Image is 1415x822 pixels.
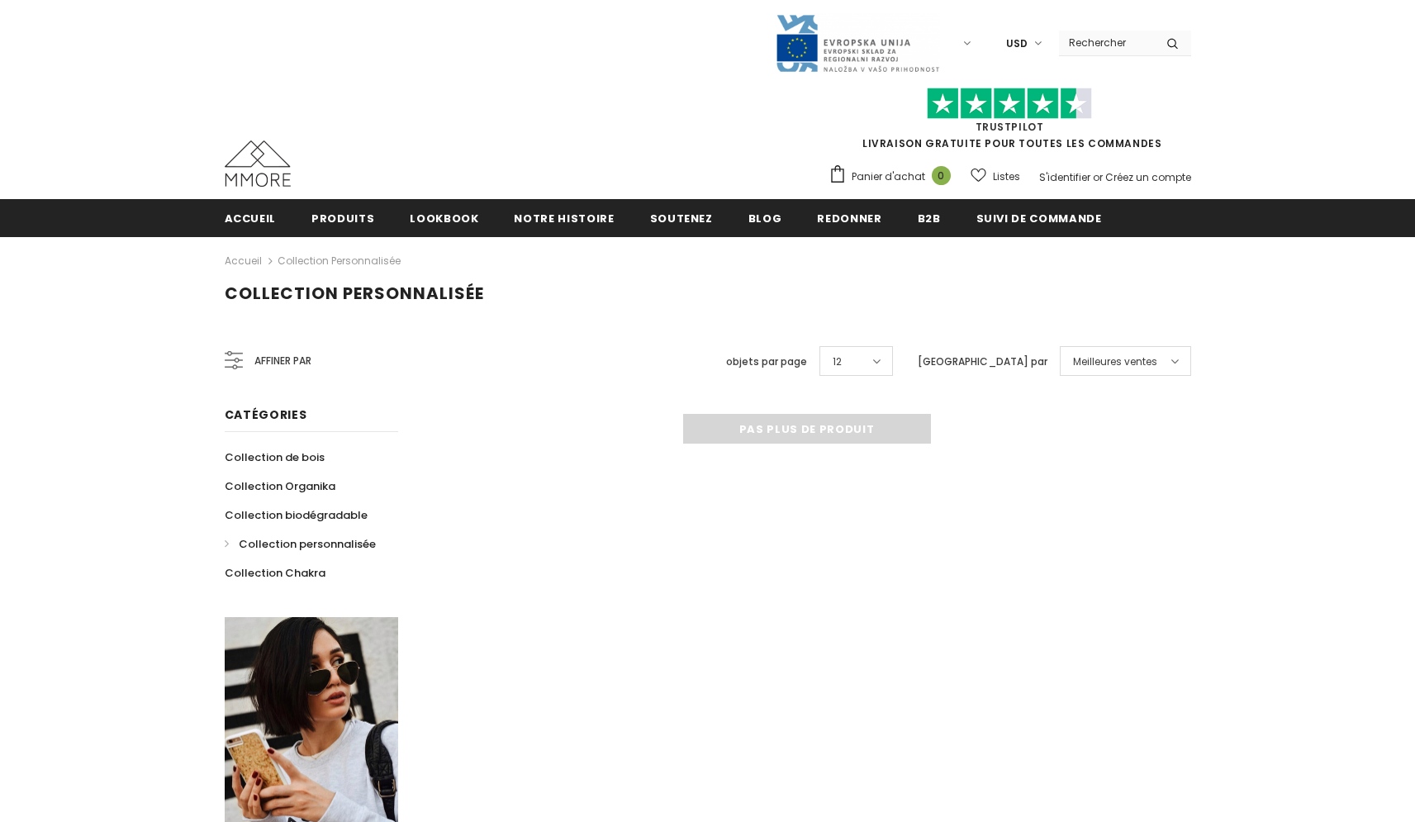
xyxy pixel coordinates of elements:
span: 12 [833,354,842,370]
span: Collection Organika [225,478,335,494]
span: Collection biodégradable [225,507,368,523]
img: Cas MMORE [225,140,291,187]
a: Notre histoire [514,199,614,236]
span: 0 [932,166,951,185]
a: Créez un compte [1105,170,1191,184]
input: Search Site [1059,31,1154,55]
a: Collection personnalisée [225,530,376,558]
span: Suivi de commande [976,211,1102,226]
a: S'identifier [1039,170,1090,184]
span: LIVRAISON GRATUITE POUR TOUTES LES COMMANDES [829,95,1191,150]
a: Listes [971,162,1020,191]
span: Blog [748,211,782,226]
a: Javni Razpis [775,36,940,50]
span: B2B [918,211,941,226]
span: Collection de bois [225,449,325,465]
a: Collection Chakra [225,558,325,587]
span: Collection Chakra [225,565,325,581]
span: Redonner [817,211,881,226]
a: TrustPilot [976,120,1044,134]
label: [GEOGRAPHIC_DATA] par [918,354,1047,370]
a: Accueil [225,251,262,271]
a: B2B [918,199,941,236]
span: soutenez [650,211,713,226]
span: Meilleures ventes [1073,354,1157,370]
span: Affiner par [254,352,311,370]
span: or [1093,170,1103,184]
a: Collection de bois [225,443,325,472]
span: Produits [311,211,374,226]
a: Collection Organika [225,472,335,501]
img: Javni Razpis [775,13,940,74]
a: Lookbook [410,199,478,236]
span: Collection personnalisée [239,536,376,552]
a: Redonner [817,199,881,236]
a: Suivi de commande [976,199,1102,236]
label: objets par page [726,354,807,370]
span: Collection personnalisée [225,282,484,305]
a: Collection biodégradable [225,501,368,530]
a: Accueil [225,199,277,236]
span: Listes [993,169,1020,185]
a: Collection personnalisée [278,254,401,268]
a: Panier d'achat 0 [829,164,959,189]
span: Catégories [225,406,307,423]
span: Panier d'achat [852,169,925,185]
span: USD [1006,36,1028,52]
a: soutenez [650,199,713,236]
span: Notre histoire [514,211,614,226]
img: Faites confiance aux étoiles pilotes [927,88,1092,120]
a: Blog [748,199,782,236]
span: Accueil [225,211,277,226]
a: Produits [311,199,374,236]
span: Lookbook [410,211,478,226]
